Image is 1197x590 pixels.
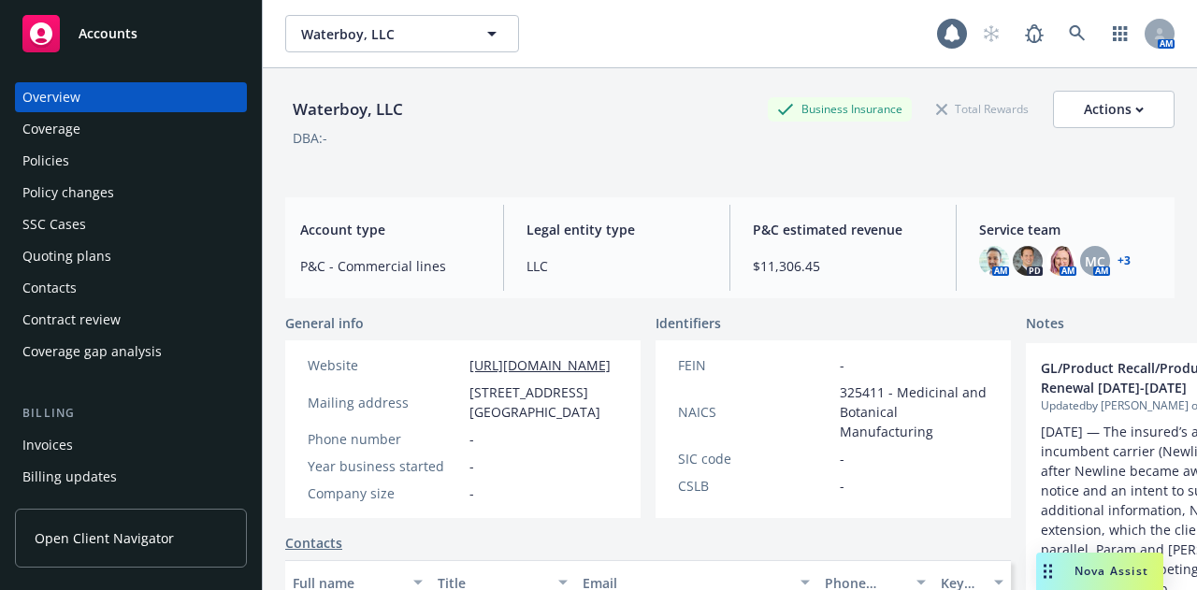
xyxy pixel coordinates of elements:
img: photo [979,246,1009,276]
span: - [840,476,844,496]
span: Identifiers [656,313,721,333]
div: Policy changes [22,178,114,208]
div: Billing updates [22,462,117,492]
span: Account type [300,220,481,239]
div: Website [308,355,462,375]
a: Policy changes [15,178,247,208]
a: Report a Bug [1016,15,1053,52]
a: Overview [15,82,247,112]
span: - [469,429,474,449]
a: Coverage [15,114,247,144]
a: +3 [1118,255,1131,266]
span: Open Client Navigator [35,528,174,548]
div: SSC Cases [22,209,86,239]
span: LLC [526,256,707,276]
span: General info [285,313,364,333]
div: Actions [1084,92,1144,127]
div: FEIN [678,355,832,375]
a: Quoting plans [15,241,247,271]
a: [URL][DOMAIN_NAME] [469,356,611,374]
div: SIC code [678,449,832,468]
button: Nova Assist [1036,553,1163,590]
div: Contract review [22,305,121,335]
div: Contacts [22,273,77,303]
div: Quoting plans [22,241,111,271]
a: Coverage gap analysis [15,337,247,367]
div: Overview [22,82,80,112]
a: Contacts [15,273,247,303]
button: Actions [1053,91,1175,128]
a: Contract review [15,305,247,335]
div: Phone number [308,429,462,449]
span: - [840,355,844,375]
span: 325411 - Medicinal and Botanical Manufacturing [840,382,988,441]
div: Drag to move [1036,553,1060,590]
span: Notes [1026,313,1064,336]
div: DBA: - [293,128,327,148]
div: Business Insurance [768,97,912,121]
span: Nova Assist [1074,563,1148,579]
div: Year business started [308,456,462,476]
div: Mailing address [308,393,462,412]
span: Accounts [79,26,137,41]
div: Company size [308,483,462,503]
a: Invoices [15,430,247,460]
div: NAICS [678,402,832,422]
div: Coverage gap analysis [22,337,162,367]
span: Service team [979,220,1160,239]
span: P&C - Commercial lines [300,256,481,276]
div: Waterboy, LLC [285,97,411,122]
div: Invoices [22,430,73,460]
span: P&C estimated revenue [753,220,933,239]
span: MC [1085,252,1105,271]
a: Accounts [15,7,247,60]
span: $11,306.45 [753,256,933,276]
span: - [840,449,844,468]
a: Contacts [285,533,342,553]
span: Legal entity type [526,220,707,239]
a: Switch app [1102,15,1139,52]
div: Coverage [22,114,80,144]
div: Policies [22,146,69,176]
span: - [469,483,474,503]
span: Waterboy, LLC [301,24,463,44]
button: Waterboy, LLC [285,15,519,52]
img: photo [1046,246,1076,276]
span: [STREET_ADDRESS] [GEOGRAPHIC_DATA] [469,382,618,422]
div: Total Rewards [927,97,1038,121]
div: Billing [15,404,247,423]
a: Start snowing [973,15,1010,52]
span: - [469,456,474,476]
a: Policies [15,146,247,176]
a: Billing updates [15,462,247,492]
a: SSC Cases [15,209,247,239]
a: Search [1059,15,1096,52]
img: photo [1013,246,1043,276]
div: CSLB [678,476,832,496]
